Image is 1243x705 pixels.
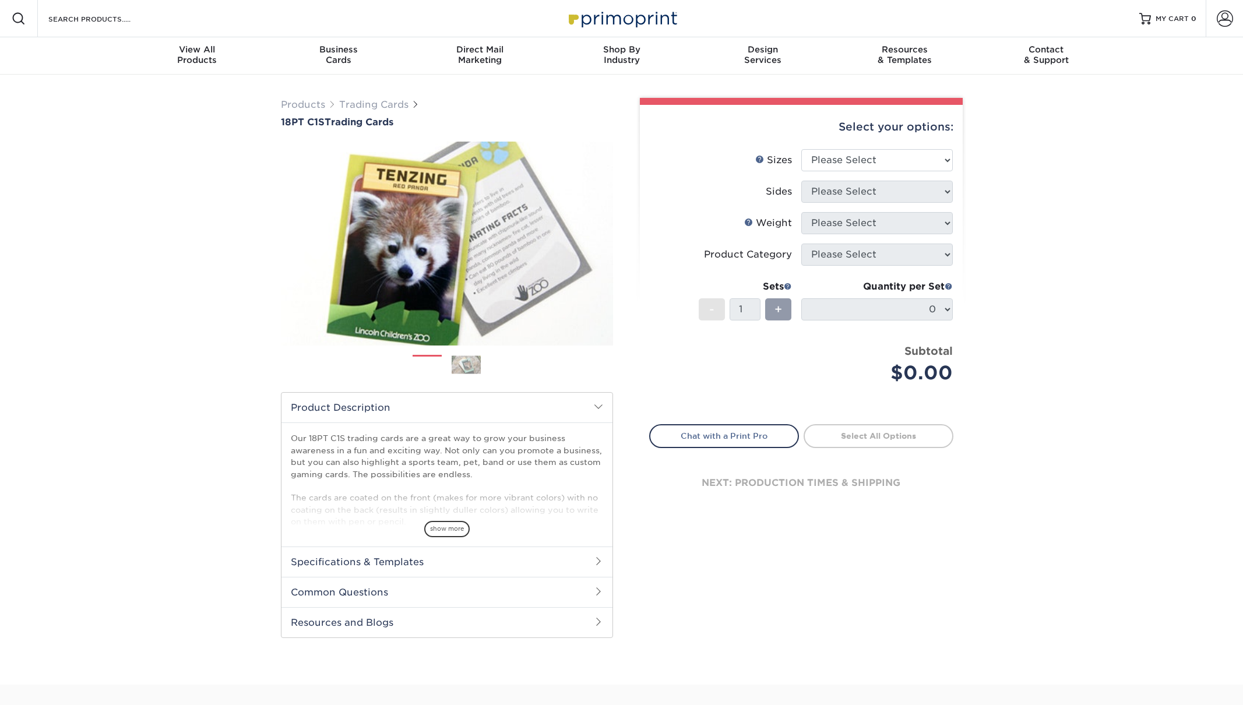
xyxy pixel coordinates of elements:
[649,448,953,518] div: next: production times & shipping
[976,44,1117,65] div: & Support
[834,37,976,75] a: Resources& Templates
[564,6,680,31] img: Primoprint
[409,44,551,65] div: Marketing
[804,424,953,447] a: Select All Options
[409,44,551,55] span: Direct Mail
[551,44,692,55] span: Shop By
[281,117,613,128] a: 18PT C1STrading Cards
[47,12,161,26] input: SEARCH PRODUCTS.....
[834,44,976,55] span: Resources
[766,185,792,199] div: Sides
[692,37,834,75] a: DesignServices
[551,44,692,65] div: Industry
[291,432,603,527] p: Our 18PT C1S trading cards are a great way to grow your business awareness in a fun and exciting ...
[649,105,953,149] div: Select your options:
[774,301,782,318] span: +
[692,44,834,65] div: Services
[755,153,792,167] div: Sizes
[699,280,792,294] div: Sets
[281,607,612,637] h2: Resources and Blogs
[413,351,442,380] img: Trading Cards 01
[126,37,268,75] a: View AllProducts
[281,99,325,110] a: Products
[409,37,551,75] a: Direct MailMarketing
[551,37,692,75] a: Shop ByIndustry
[1156,14,1189,24] span: MY CART
[339,99,409,110] a: Trading Cards
[281,117,613,128] h1: Trading Cards
[452,355,481,373] img: Trading Cards 02
[649,424,799,447] a: Chat with a Print Pro
[424,521,470,537] span: show more
[704,248,792,262] div: Product Category
[976,44,1117,55] span: Contact
[281,577,612,607] h2: Common Questions
[281,393,612,422] h2: Product Description
[904,344,953,357] strong: Subtotal
[126,44,268,55] span: View All
[281,547,612,577] h2: Specifications & Templates
[281,129,613,358] img: 18PT C1S 01
[834,44,976,65] div: & Templates
[709,301,714,318] span: -
[126,44,268,65] div: Products
[744,216,792,230] div: Weight
[976,37,1117,75] a: Contact& Support
[267,44,409,65] div: Cards
[692,44,834,55] span: Design
[267,44,409,55] span: Business
[267,37,409,75] a: BusinessCards
[281,117,325,128] span: 18PT C1S
[801,280,953,294] div: Quantity per Set
[1191,15,1196,23] span: 0
[810,359,953,387] div: $0.00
